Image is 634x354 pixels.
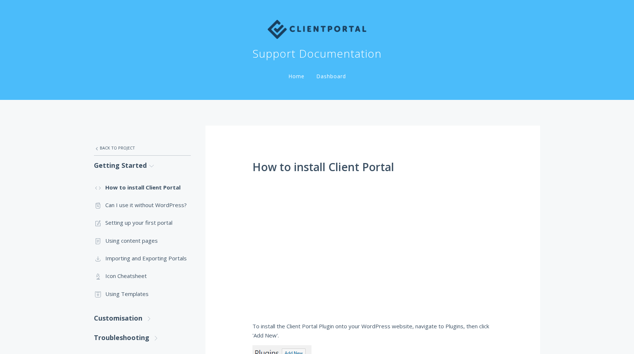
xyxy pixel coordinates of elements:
a: Can I use it without WordPress? [94,196,191,214]
a: Customisation [94,308,191,328]
a: Using Templates [94,285,191,303]
a: Using content pages [94,232,191,249]
h1: Support Documentation [252,46,382,61]
p: To install the Client Portal Plugin onto your WordPress website, navigate to Plugins, then click ... [252,322,493,340]
a: Troubleshooting [94,328,191,347]
a: Getting Started [94,156,191,175]
iframe: Installing Client Portal [252,179,493,311]
a: Icon Cheatsheet [94,267,191,285]
a: Back to Project [94,140,191,156]
h1: How to install Client Portal [252,161,493,173]
a: Home [287,73,306,80]
a: How to install Client Portal [94,178,191,196]
a: Importing and Exporting Portals [94,249,191,267]
a: Setting up your first portal [94,214,191,231]
a: Dashboard [315,73,347,80]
